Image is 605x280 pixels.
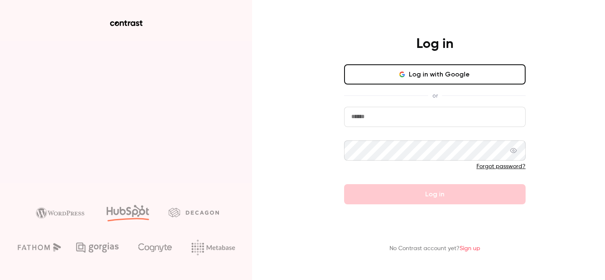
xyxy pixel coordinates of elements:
button: Log in with Google [344,64,526,85]
a: Forgot password? [476,164,526,169]
h4: Log in [416,36,453,53]
p: No Contrast account yet? [389,244,480,253]
a: Sign up [460,246,480,251]
span: or [428,91,442,100]
img: decagon [168,208,219,217]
